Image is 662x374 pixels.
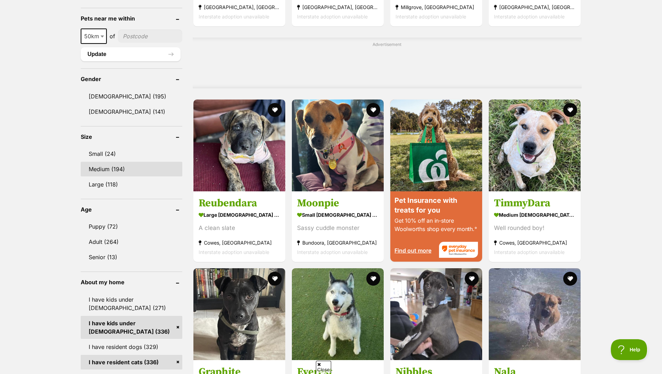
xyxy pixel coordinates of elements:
[494,196,575,209] h3: TimmyDara
[81,104,182,119] a: [DEMOGRAPHIC_DATA] (141)
[81,340,182,354] a: I have resident dogs (329)
[199,249,269,255] span: Interstate adoption unavailable
[81,292,182,315] a: I have kids under [DEMOGRAPHIC_DATA] (271)
[316,361,331,373] span: Close
[396,14,466,19] span: Interstate adoption unavailable
[564,272,577,286] button: favourite
[193,191,285,262] a: Reubendara large [DEMOGRAPHIC_DATA] Dog A clean slate Cowes, [GEOGRAPHIC_DATA] Interstate adoptio...
[81,177,182,192] a: Large (118)
[292,268,384,360] img: Everest - Siberian Husky Dog
[297,238,378,247] strong: Bundoora, [GEOGRAPHIC_DATA]
[81,162,182,176] a: Medium (194)
[268,103,282,117] button: favourite
[199,209,280,220] strong: large [DEMOGRAPHIC_DATA] Dog
[199,223,280,232] div: A clean slate
[81,355,182,369] a: I have resident cats (336)
[489,191,581,262] a: TimmyDara medium [DEMOGRAPHIC_DATA] Dog Well rounded boy! Cowes, [GEOGRAPHIC_DATA] Interstate ado...
[81,146,182,161] a: Small (24)
[81,15,182,22] header: Pets near me within
[489,268,581,360] img: Nala - American Bulldog
[81,250,182,264] a: Senior (13)
[81,206,182,213] header: Age
[118,30,182,43] input: postcode
[611,339,648,360] iframe: Help Scout Beacon - Open
[81,134,182,140] header: Size
[81,76,182,82] header: Gender
[494,2,575,12] strong: [GEOGRAPHIC_DATA], [GEOGRAPHIC_DATA]
[494,223,575,232] div: Well rounded boy!
[110,32,115,40] span: of
[292,191,384,262] a: Moonpie small [DEMOGRAPHIC_DATA] Dog Sassy cuddle monster Bundoora, [GEOGRAPHIC_DATA] Interstate ...
[297,209,378,220] strong: small [DEMOGRAPHIC_DATA] Dog
[297,249,368,255] span: Interstate adoption unavailable
[199,196,280,209] h3: Reubendara
[81,29,107,44] span: 50km
[268,272,282,286] button: favourite
[193,100,285,191] img: Reubendara - Bull Arab Dog
[81,234,182,249] a: Adult (264)
[396,2,477,12] strong: Millgrove, [GEOGRAPHIC_DATA]
[292,100,384,191] img: Moonpie - Jack Russell Terrier Dog
[366,272,380,286] button: favourite
[199,238,280,247] strong: Cowes, [GEOGRAPHIC_DATA]
[81,47,181,61] button: Update
[494,209,575,220] strong: medium [DEMOGRAPHIC_DATA] Dog
[81,31,106,41] span: 50km
[81,279,182,285] header: About my home
[489,100,581,191] img: TimmyDara - Australian Cattle Dog
[199,14,269,19] span: Interstate adoption unavailable
[494,249,565,255] span: Interstate adoption unavailable
[297,196,378,209] h3: Moonpie
[297,223,378,232] div: Sassy cuddle monster
[494,238,575,247] strong: Cowes, [GEOGRAPHIC_DATA]
[193,38,582,88] div: Advertisement
[199,2,280,12] strong: [GEOGRAPHIC_DATA], [GEOGRAPHIC_DATA]
[366,103,380,117] button: favourite
[564,103,577,117] button: favourite
[297,2,378,12] strong: [GEOGRAPHIC_DATA], [GEOGRAPHIC_DATA]
[81,219,182,234] a: Puppy (72)
[297,14,368,19] span: Interstate adoption unavailable
[465,272,479,286] button: favourite
[81,89,182,104] a: [DEMOGRAPHIC_DATA] (195)
[494,14,565,19] span: Interstate adoption unavailable
[390,268,482,360] img: Nibbles - Staffordshire Bull Terrier x Staghound Dog
[193,268,285,360] img: Graphite - Australian Cattle Dog x Staffordshire Bull Terrier Dog
[81,316,182,339] a: I have kids under [DEMOGRAPHIC_DATA] (336)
